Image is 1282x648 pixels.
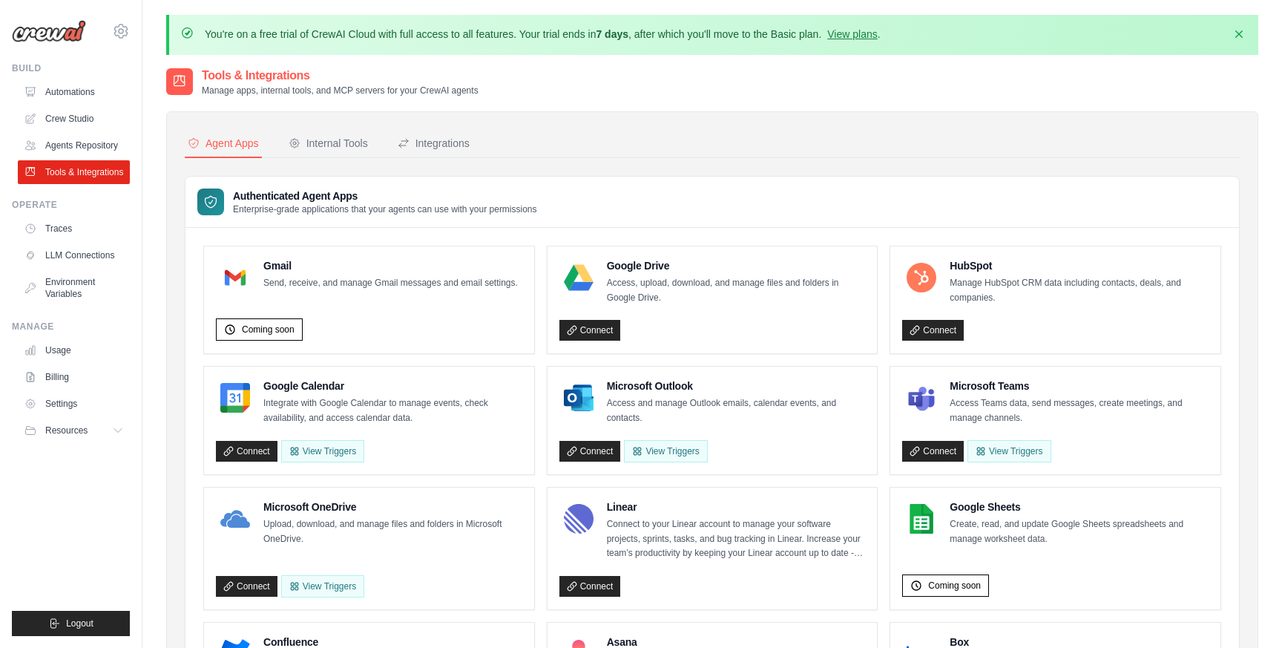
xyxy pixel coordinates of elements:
[12,20,86,42] img: Logo
[263,379,522,393] h4: Google Calendar
[624,440,707,462] : View Triggers
[902,320,964,341] a: Connect
[907,383,936,413] img: Microsoft Teams Logo
[564,504,594,534] img: Linear Logo
[263,258,518,273] h4: Gmail
[607,276,866,305] p: Access, upload, download, and manage files and folders in Google Drive.
[220,383,250,413] img: Google Calendar Logo
[188,136,259,151] div: Agent Apps
[827,28,877,40] a: View plans
[395,130,473,158] button: Integrations
[564,263,594,292] img: Google Drive Logo
[220,263,250,292] img: Gmail Logo
[950,258,1209,273] h4: HubSpot
[263,500,522,514] h4: Microsoft OneDrive
[18,217,130,240] a: Traces
[18,365,130,389] a: Billing
[18,107,130,131] a: Crew Studio
[281,440,364,462] button: View Triggers
[607,517,866,561] p: Connect to your Linear account to manage your software projects, sprints, tasks, and bug tracking...
[233,203,537,215] p: Enterprise-grade applications that your agents can use with your permissions
[398,136,470,151] div: Integrations
[907,504,936,534] img: Google Sheets Logo
[596,28,628,40] strong: 7 days
[12,62,130,74] div: Build
[18,243,130,267] a: LLM Connections
[202,85,479,96] p: Manage apps, internal tools, and MCP servers for your CrewAI agents
[281,575,364,598] : View Triggers
[607,396,866,425] p: Access and manage Outlook emails, calendar events, and contacts.
[928,580,981,592] span: Coming soon
[607,258,866,273] h4: Google Drive
[950,276,1209,305] p: Manage HubSpot CRM data including contacts, deals, and companies.
[950,379,1209,393] h4: Microsoft Teams
[12,611,130,636] button: Logout
[950,517,1209,546] p: Create, read, and update Google Sheets spreadsheets and manage worksheet data.
[559,576,621,597] a: Connect
[205,27,881,42] p: You're on a free trial of CrewAI Cloud with full access to all features. Your trial ends in , aft...
[607,500,866,514] h4: Linear
[564,383,594,413] img: Microsoft Outlook Logo
[907,263,936,292] img: HubSpot Logo
[967,440,1051,462] : View Triggers
[216,441,277,462] a: Connect
[18,419,130,442] button: Resources
[263,276,518,291] p: Send, receive, and manage Gmail messages and email settings.
[220,504,250,534] img: Microsoft OneDrive Logo
[12,321,130,333] div: Manage
[185,130,262,158] button: Agent Apps
[559,320,621,341] a: Connect
[233,189,537,203] h3: Authenticated Agent Apps
[45,425,88,436] span: Resources
[18,134,130,157] a: Agents Repository
[66,618,93,629] span: Logout
[607,379,866,393] h4: Microsoft Outlook
[242,324,295,336] span: Coming soon
[18,270,130,306] a: Environment Variables
[18,338,130,362] a: Usage
[950,500,1209,514] h4: Google Sheets
[12,199,130,211] div: Operate
[950,396,1209,425] p: Access Teams data, send messages, create meetings, and manage channels.
[902,441,964,462] a: Connect
[18,80,130,104] a: Automations
[18,392,130,416] a: Settings
[202,67,479,85] h2: Tools & Integrations
[216,576,277,597] a: Connect
[289,136,368,151] div: Internal Tools
[286,130,371,158] button: Internal Tools
[263,517,522,546] p: Upload, download, and manage files and folders in Microsoft OneDrive.
[263,396,522,425] p: Integrate with Google Calendar to manage events, check availability, and access calendar data.
[18,160,130,184] a: Tools & Integrations
[559,441,621,462] a: Connect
